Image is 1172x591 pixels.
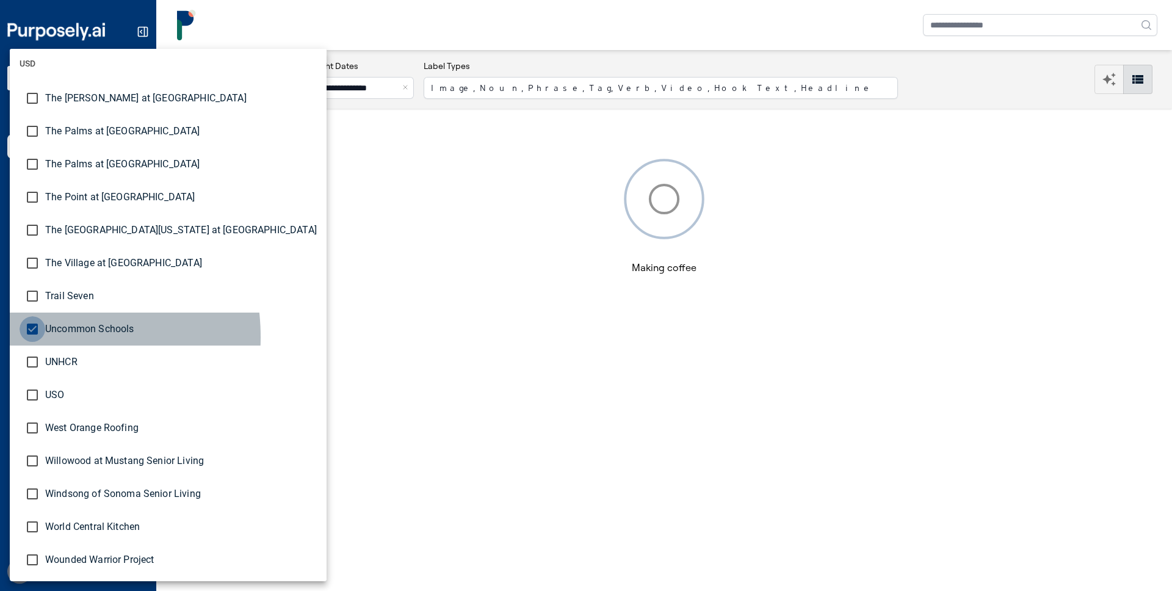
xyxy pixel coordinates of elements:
[45,388,317,402] span: USO
[45,190,317,205] span: The Point at [GEOGRAPHIC_DATA]
[45,256,317,270] span: The Village at [GEOGRAPHIC_DATA]
[45,454,317,468] span: Willowood at Mustang Senior Living
[45,487,317,501] span: Windsong of Sonoma Senior Living
[45,91,317,106] span: The [PERSON_NAME] at [GEOGRAPHIC_DATA]
[45,322,317,336] span: Uncommon Schools
[45,355,317,369] span: UNHCR
[45,520,317,534] span: World Central Kitchen
[10,49,327,78] li: USD
[45,157,317,172] span: The Palms at [GEOGRAPHIC_DATA]
[45,223,317,237] span: The [GEOGRAPHIC_DATA][US_STATE] at [GEOGRAPHIC_DATA]
[45,553,317,567] span: Wounded Warrior Project
[45,289,317,303] span: Trail Seven
[45,421,317,435] span: West Orange Roofing
[45,124,317,139] span: The Palms at [GEOGRAPHIC_DATA]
